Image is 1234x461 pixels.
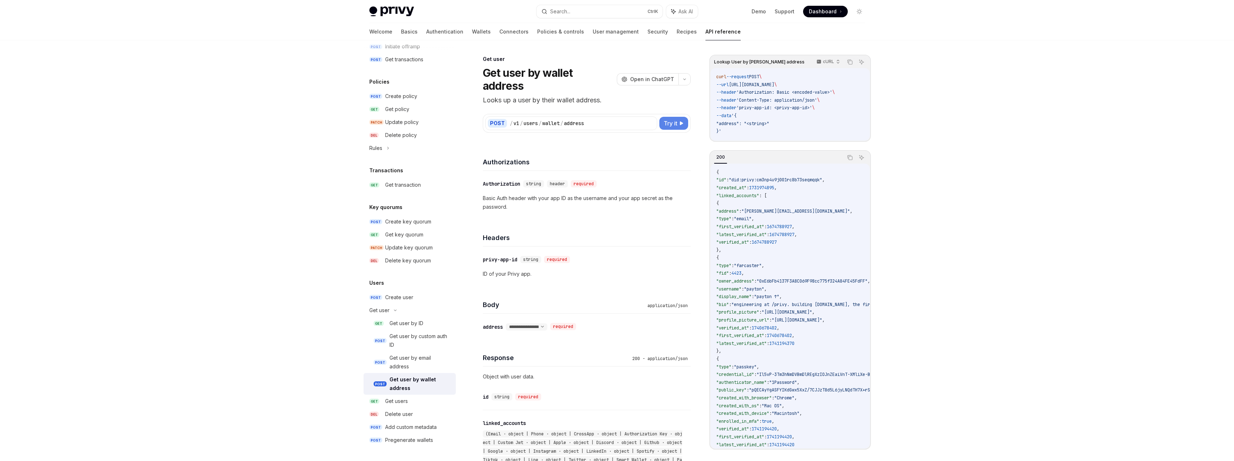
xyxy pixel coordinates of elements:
[822,177,825,183] span: ,
[714,59,805,65] span: Lookup User by [PERSON_NAME] address
[716,208,739,214] span: "address"
[374,338,387,343] span: POST
[749,325,752,331] span: :
[426,23,463,40] a: Authentication
[678,8,693,15] span: Ask AI
[716,247,721,253] span: },
[731,113,736,119] span: '{
[716,113,731,119] span: --data
[716,193,759,199] span: "linked_accounts"
[762,403,782,409] span: "Mac OS"
[716,255,719,261] span: {
[364,228,456,241] a: GETGet key quorum
[752,294,754,300] span: :
[757,364,759,370] span: ,
[716,325,749,331] span: "verified_at"
[752,426,777,432] span: 1741194420
[767,333,792,338] span: 1740678402
[775,8,794,15] a: Support
[747,387,749,393] span: :
[364,103,456,116] a: GETGet policy
[741,270,744,276] span: ,
[757,278,868,284] span: "0xE6bFb4137F3A8C069F98cc775f324A84FE45FdFF"
[483,372,691,381] p: Object with user data.
[817,97,820,103] span: \
[769,341,794,346] span: 1741194370
[499,23,529,40] a: Connectors
[385,118,419,127] div: Update policy
[369,166,403,175] h5: Transactions
[850,208,852,214] span: ,
[364,291,456,304] a: POSTCreate user
[483,66,614,92] h1: Get user by wallet address
[369,279,384,287] h5: Users
[772,411,799,416] span: "Macintosh"
[488,119,507,128] div: POST
[483,95,691,105] p: Looks up a user by their wallet address.
[832,89,835,95] span: \
[767,380,769,385] span: :
[744,286,764,292] span: "payton"
[593,23,639,40] a: User management
[536,5,663,18] button: Search...CtrlK
[716,309,759,315] span: "profile_picture"
[364,408,456,421] a: DELDelete user
[523,257,538,262] span: string
[483,256,517,263] div: privy-app-id
[716,418,759,424] span: "enrolled_in_mfa"
[550,7,570,16] div: Search...
[571,180,597,187] div: required
[774,82,777,88] span: \
[664,119,677,128] span: Try it
[762,263,764,269] span: ,
[777,426,779,432] span: ,
[774,185,777,191] span: ,
[385,243,433,252] div: Update key quorum
[401,23,418,40] a: Basics
[759,418,762,424] span: :
[369,203,402,212] h5: Key quorums
[369,258,379,263] span: DEL
[734,263,762,269] span: "farcaster"
[385,397,408,405] div: Get users
[369,219,382,225] span: POST
[729,177,822,183] span: "did:privy:cm3np4u9j001rc8b73seqmqqk"
[772,317,822,323] span: "[URL][DOMAIN_NAME]"
[550,181,565,187] span: header
[769,380,797,385] span: "1Password"
[364,129,456,142] a: DELDelete policy
[792,224,794,230] span: ,
[385,410,413,418] div: Delete user
[369,438,382,443] span: POST
[483,270,691,278] p: ID of your Privy app.
[389,354,451,371] div: Get user by email address
[822,317,825,323] span: ,
[857,57,866,67] button: Ask AI
[647,9,658,14] span: Ctrl K
[520,120,523,127] div: /
[797,380,799,385] span: ,
[767,442,769,448] span: :
[483,194,691,211] p: Basic Auth header with your app ID as the username and your app secret as the password.
[716,169,719,175] span: {
[749,387,1016,393] span: "pQECAyYgASFYIKdGwx5XxZ/7CJJzT8d5L6jyLNQdTH7X+rSZdPJ9Ux/QIlggRm4OcJ8F3aB5zYz3T9LxLdDfGpWvYkHgS4A8...
[524,120,538,127] div: users
[716,97,736,103] span: --header
[845,153,855,162] button: Copy the contents from the code block
[772,395,774,401] span: :
[515,393,541,400] div: required
[483,323,503,331] div: address
[364,434,456,447] a: POSTPregenerate wallets
[389,332,451,349] div: Get user by custom auth ID
[716,89,736,95] span: --header
[716,348,721,354] span: },
[647,23,668,40] a: Security
[369,245,384,251] span: PATCH
[716,74,726,80] span: curl
[526,181,541,187] span: string
[364,116,456,129] a: PATCHUpdate policy
[754,278,757,284] span: :
[777,325,779,331] span: ,
[385,256,431,265] div: Delete key quorum
[736,97,817,103] span: 'Content-Type: application/json'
